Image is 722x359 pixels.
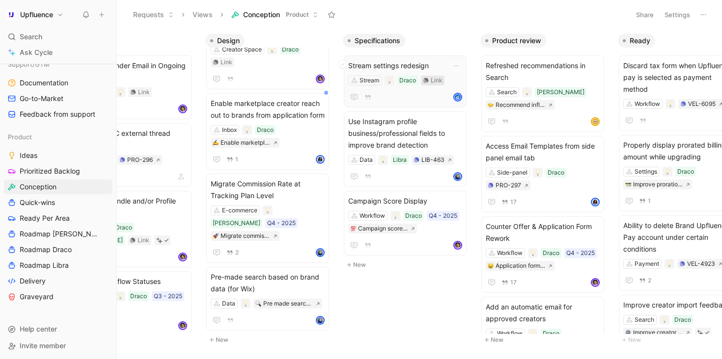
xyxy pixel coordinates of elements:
a: Roadmap [PERSON_NAME] [4,227,112,241]
img: avatar [179,322,186,329]
a: Conception [4,179,112,194]
div: [PERSON_NAME] [213,218,260,228]
img: 💡 [667,101,673,107]
div: Data [222,299,235,308]
span: Ready [630,36,650,46]
div: ProductIdeasPrioritized BacklogConceptionQuick-winsReady Per AreaRoadmap [PERSON_NAME]Roadmap Dra... [4,129,112,304]
div: Improve creator import feedback [633,328,683,337]
div: 💡 [385,76,394,85]
button: New [68,334,197,346]
div: Q4 - 2025 [267,218,296,228]
span: Ask Cycle [20,47,53,58]
img: 💡 [665,169,670,175]
div: Creator Space [222,45,262,54]
img: avatar [592,199,599,205]
img: 💡 [380,157,386,163]
img: 💡 [269,47,275,52]
div: 💡 [528,248,538,258]
a: Quick-wins [4,195,112,210]
img: avatar [317,317,324,324]
a: Includes in CC external thread participantsPRO-296 [69,123,192,187]
span: Rename Workflow Statuses [73,276,187,287]
div: Side-panel [497,168,528,178]
button: New [205,334,335,346]
div: 💡 [241,299,250,308]
span: Refreshed recommendations in Search [486,60,600,83]
span: Specifications [355,36,400,46]
a: Rename Workflow StatusesDracoQ3 - 2025avatar [69,271,192,336]
span: Pre-made search based on brand data (for Wix) [211,271,325,295]
span: Use Instagram profile business/professional fields to improve brand detection [348,116,462,151]
a: Roadmap Draco [4,242,112,257]
div: Draco [130,291,147,301]
span: Conception [243,10,280,20]
div: PRO-297 [496,180,521,190]
div: Settings [635,167,657,177]
div: Link [221,57,232,67]
div: Libra [393,155,407,165]
img: ⚙️ [625,330,631,335]
button: Settings [660,8,694,22]
button: Design [205,34,245,48]
div: PRO-296 [127,155,153,165]
div: 💡 [533,168,543,178]
div: 💡 [663,167,672,177]
span: 1 [235,156,238,162]
a: Refreshed recommendations in SearchSearch[PERSON_NAME]🤝Recommend influencers based on list simila... [481,55,604,132]
img: 🔍 [255,301,261,307]
div: Pre made search based on brand data [263,299,313,308]
button: Specifications [343,34,405,48]
div: Draco [257,125,274,135]
button: 2 [224,247,241,258]
img: avatar [454,173,461,180]
div: Recommend influencers based on list similarity [496,100,545,110]
div: Draco [543,329,559,338]
img: 💡 [535,170,541,176]
span: Roadmap Draco [20,245,72,255]
img: 🚀 [213,233,219,239]
div: VEL-4923 [687,259,715,269]
img: 💡 [244,127,250,133]
img: 💡 [387,77,392,83]
div: DesignNew [201,29,339,351]
span: Ready Per Area [20,213,70,223]
span: Access Email Templates from side panel email tab [486,140,600,164]
div: Product reviewNew [476,29,614,351]
img: 🤑 [488,263,494,269]
div: Draco [405,211,422,221]
div: 💡 [378,155,388,165]
div: 💡 [660,315,669,325]
div: Link [138,87,150,97]
div: [PERSON_NAME] [537,87,584,97]
div: 💡 [263,205,273,215]
span: Search [20,31,42,43]
span: Prioritized Backlog [20,166,80,176]
img: avatar [592,279,599,286]
a: Documentation [4,76,112,90]
div: Link [138,235,149,245]
div: Help center [4,322,112,336]
div: 💡 [390,211,400,221]
div: Invite member [4,338,112,353]
a: Migrate Commission Rate at Tracking Plan LevelE-commerce[PERSON_NAME]Q4 - 2025🚀Migrate commission... [206,174,329,263]
div: Workflow [497,248,523,258]
span: Product [8,132,32,142]
a: Access Email Templates from side panel email tabSide-panelDracoPRO-29717avatar [481,136,604,212]
img: avatar [317,249,324,256]
span: Delivery [20,276,46,286]
button: New [343,259,472,271]
span: Add an automatic email for approved creators [486,301,600,325]
img: 💡 [666,261,672,267]
div: Payment [635,259,659,269]
a: Roadmap Libra [4,258,112,273]
img: 💳 [625,181,631,187]
button: Share [632,8,658,22]
div: Workflow [497,329,523,338]
div: 💡 [115,87,125,97]
span: Design [217,36,240,46]
div: Inbox [222,125,237,135]
img: Upfluence [6,10,16,20]
img: 💡 [265,207,271,213]
img: 💡 [524,89,530,95]
div: Draco [548,168,564,178]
